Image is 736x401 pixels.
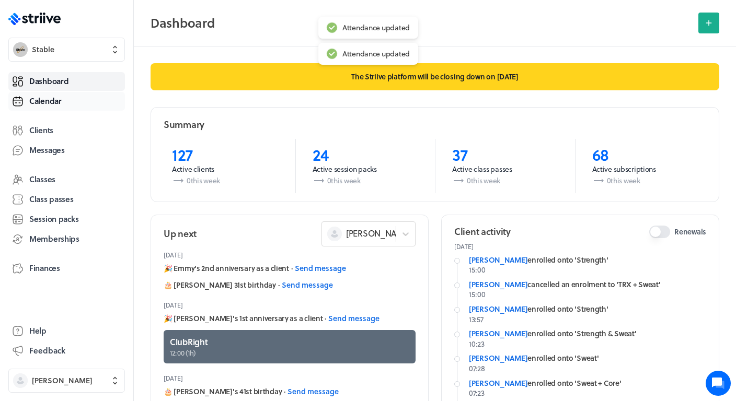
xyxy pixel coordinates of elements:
[469,303,527,314] a: [PERSON_NAME]
[67,128,125,136] span: New conversation
[164,313,416,324] div: 🎉 [PERSON_NAME]'s 1st anniversary as a client
[8,190,125,209] a: Class passes
[30,180,187,200] input: Search articles
[8,170,125,189] a: Classes
[469,378,527,388] a: [PERSON_NAME]
[8,72,125,91] a: Dashboard
[29,76,68,87] span: Dashboard
[14,162,195,175] p: Find an answer quickly
[32,375,93,386] span: [PERSON_NAME]
[29,174,55,185] span: Classes
[469,255,706,265] div: enrolled onto 'Strength'
[469,339,706,349] p: 10:23
[164,227,197,240] h2: Up next
[151,63,719,90] p: The Striive platform will be closing down on [DATE]
[16,69,193,103] h2: We're here to help. Ask us anything!
[287,386,339,397] button: Send message
[313,164,419,174] p: Active session packs
[29,325,47,336] span: Help
[29,125,53,136] span: Clients
[313,145,419,164] p: 24
[469,314,706,325] p: 13:57
[29,96,62,107] span: Calendar
[469,254,527,265] a: [PERSON_NAME]
[172,174,279,187] p: 0 this week
[469,328,706,339] div: enrolled onto 'Strength & Sweat'
[164,370,416,386] header: [DATE]
[295,139,435,193] a: 24Active session packs0this week
[291,263,293,274] span: ·
[16,122,193,143] button: New conversation
[346,228,411,239] span: [PERSON_NAME]
[325,313,326,324] span: ·
[29,345,65,356] span: Feedback
[151,13,692,33] h2: Dashboard
[454,242,706,251] p: [DATE]
[172,164,279,174] p: Active clients
[164,297,416,313] header: [DATE]
[592,145,698,164] p: 68
[454,225,511,238] h2: Client activity
[172,145,279,164] p: 127
[452,174,558,187] p: 0 this week
[592,164,698,174] p: Active subscriptions
[469,289,706,300] p: 15:00
[13,42,28,57] img: Stable
[29,194,74,205] span: Class passes
[278,280,280,290] span: ·
[8,92,125,111] a: Calendar
[29,214,78,225] span: Session packs
[452,145,558,164] p: 37
[8,259,125,278] a: Finances
[155,139,295,193] a: 127Active clients0this week
[29,263,60,274] span: Finances
[469,304,706,314] div: enrolled onto 'Strength'
[29,145,65,156] span: Messages
[469,363,706,374] p: 07:28
[649,226,670,238] button: Renewals
[8,322,125,340] a: Help
[8,341,125,360] button: Feedback
[469,388,706,398] p: 07:23
[674,227,706,237] span: Renewals
[16,51,193,67] h1: Hi [PERSON_NAME]
[8,38,125,62] button: StableStable
[8,210,125,229] a: Session packs
[469,378,706,388] div: enrolled onto 'Sweat + Core'
[164,386,416,397] div: 🎂 [PERSON_NAME]'s 41st birthday
[164,246,416,263] header: [DATE]
[469,265,706,275] p: 15:00
[8,230,125,249] a: Memberships
[313,174,419,187] p: 0 this week
[32,44,54,55] span: Stable
[592,174,698,187] p: 0 this week
[295,263,346,274] button: Send message
[328,313,379,324] button: Send message
[164,118,204,131] h2: Summary
[164,280,416,290] div: 🎂 [PERSON_NAME] 31st birthday
[706,371,731,396] iframe: gist-messenger-bubble-iframe
[575,139,715,193] a: 68Active subscriptions0this week
[8,141,125,160] a: Messages
[284,386,285,397] span: ·
[469,279,706,290] div: cancelled an enrolment to 'TRX + Sweat'
[8,369,125,393] button: [PERSON_NAME]
[452,164,558,174] p: Active class passes
[435,139,575,193] a: 37Active class passes0this week
[342,49,410,58] div: Attendance updated
[8,121,125,140] a: Clients
[469,328,527,339] a: [PERSON_NAME]
[469,352,527,363] a: [PERSON_NAME]
[342,23,410,32] div: Attendance updated
[282,280,333,290] button: Send message
[469,353,706,363] div: enrolled onto 'Sweat'
[29,233,79,244] span: Memberships
[469,279,527,290] a: [PERSON_NAME]
[164,263,416,274] div: 🎉 Emmy's 2nd anniversary as a client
